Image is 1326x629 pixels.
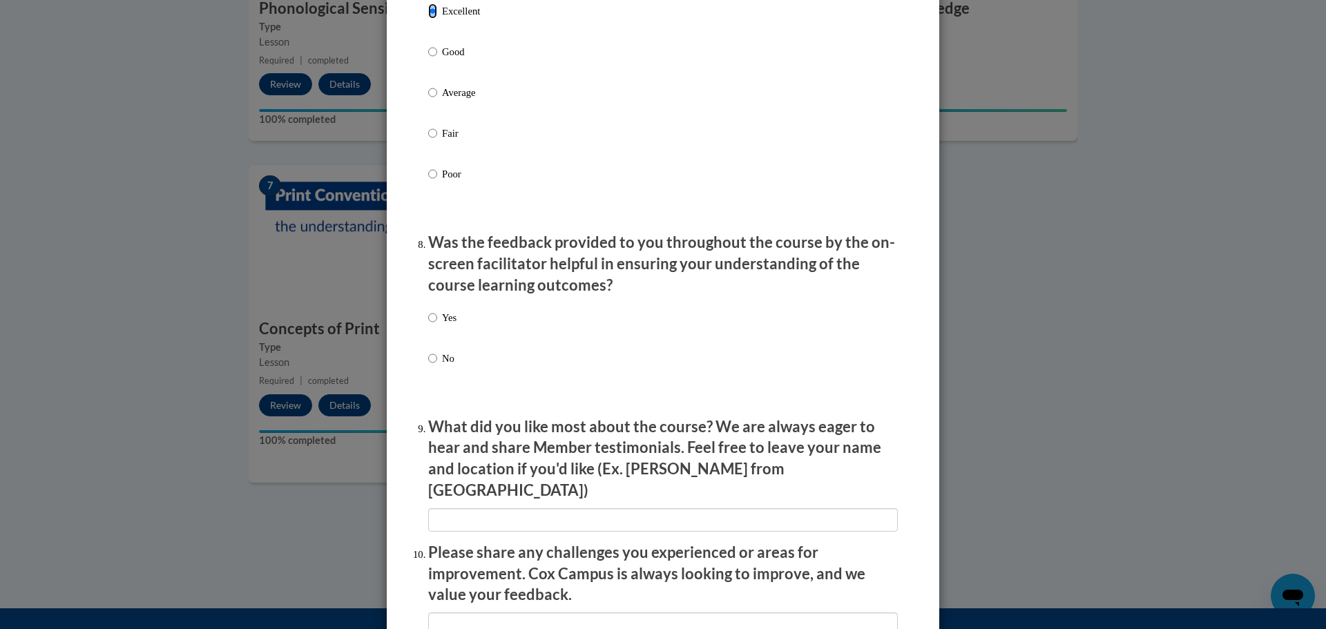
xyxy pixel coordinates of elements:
p: Poor [442,166,480,182]
p: Fair [442,126,480,141]
p: What did you like most about the course? We are always eager to hear and share Member testimonial... [428,416,898,501]
input: Good [428,44,437,59]
input: Excellent [428,3,437,19]
input: No [428,351,437,366]
p: Please share any challenges you experienced or areas for improvement. Cox Campus is always lookin... [428,542,898,606]
p: No [442,351,457,366]
input: Yes [428,310,437,325]
p: Excellent [442,3,480,19]
p: Yes [442,310,457,325]
input: Average [428,85,437,100]
input: Poor [428,166,437,182]
p: Good [442,44,480,59]
p: Was the feedback provided to you throughout the course by the on-screen facilitator helpful in en... [428,232,898,296]
p: Average [442,85,480,100]
input: Fair [428,126,437,141]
